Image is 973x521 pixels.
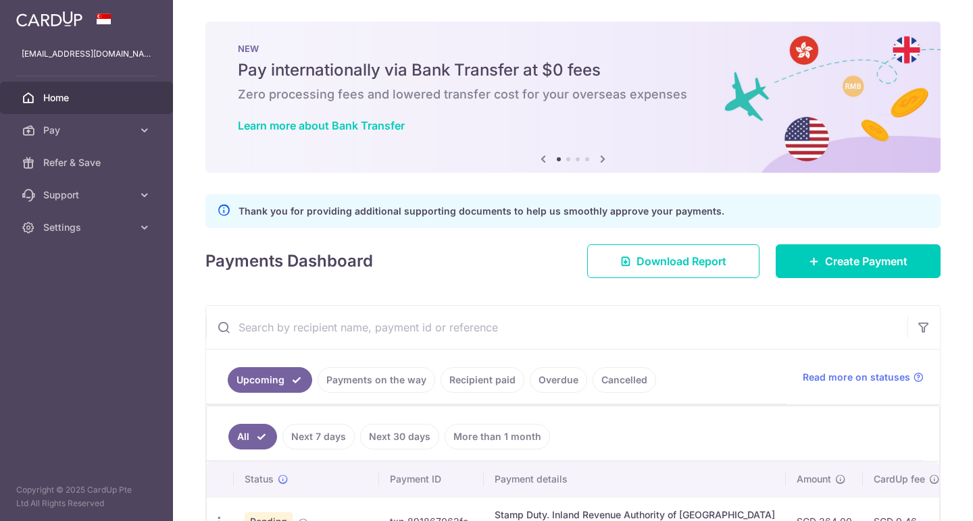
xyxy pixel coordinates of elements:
[776,244,941,278] a: Create Payment
[593,367,656,393] a: Cancelled
[484,462,786,497] th: Payment details
[587,244,759,278] a: Download Report
[43,91,132,105] span: Home
[441,367,524,393] a: Recipient paid
[797,472,831,486] span: Amount
[16,11,82,27] img: CardUp
[874,472,925,486] span: CardUp fee
[637,253,726,269] span: Download Report
[238,43,908,54] p: NEW
[886,481,959,514] iframe: Opens a widget where you can find more information
[238,119,405,132] a: Learn more about Bank Transfer
[318,367,435,393] a: Payments on the way
[238,86,908,103] h6: Zero processing fees and lowered transfer cost for your overseas expenses
[803,371,910,384] span: Read more on statuses
[445,424,550,449] a: More than 1 month
[206,306,907,349] input: Search by recipient name, payment id or reference
[530,367,587,393] a: Overdue
[360,424,439,449] a: Next 30 days
[205,22,941,173] img: Bank transfer banner
[205,249,373,273] h4: Payments Dashboard
[228,367,312,393] a: Upcoming
[238,59,908,81] h5: Pay internationally via Bank Transfer at $0 fees
[803,371,924,384] a: Read more on statuses
[43,156,132,169] span: Refer & Save
[43,188,132,202] span: Support
[43,221,132,234] span: Settings
[245,472,274,486] span: Status
[282,424,355,449] a: Next 7 days
[379,462,484,497] th: Payment ID
[825,253,907,269] span: Create Payment
[239,203,724,219] p: Thank you for providing additional supporting documents to help us smoothly approve your payments.
[228,424,277,449] a: All
[22,47,151,61] p: [EMAIL_ADDRESS][DOMAIN_NAME]
[43,124,132,137] span: Pay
